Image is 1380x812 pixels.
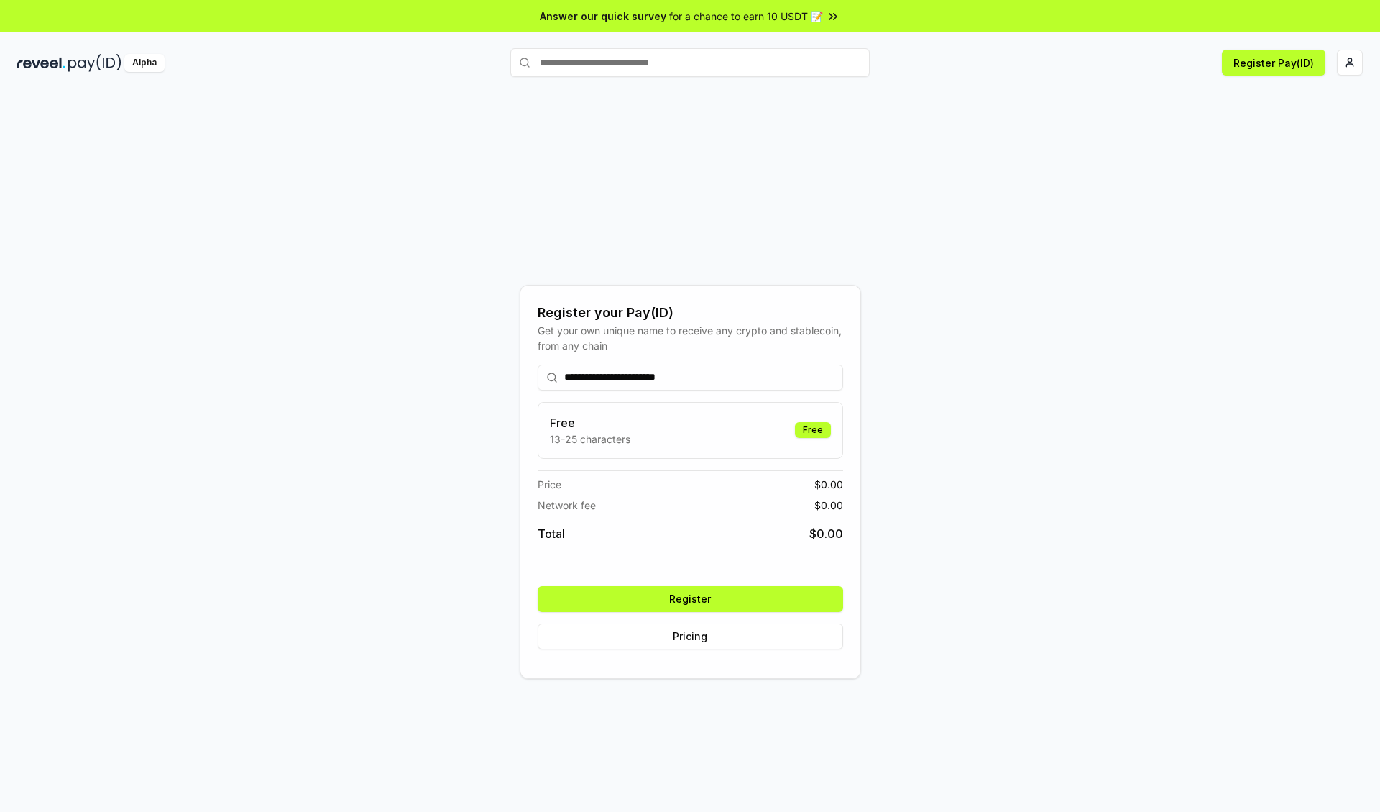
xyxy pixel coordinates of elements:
[17,54,65,72] img: reveel_dark
[1222,50,1325,76] button: Register Pay(ID)
[550,414,630,432] h3: Free
[538,498,596,513] span: Network fee
[68,54,121,72] img: pay_id
[809,525,843,542] span: $ 0.00
[124,54,165,72] div: Alpha
[538,323,843,353] div: Get your own unique name to receive any crypto and stablecoin, from any chain
[538,525,565,542] span: Total
[550,432,630,447] p: 13-25 characters
[538,624,843,649] button: Pricing
[538,586,843,612] button: Register
[538,477,561,492] span: Price
[669,9,823,24] span: for a chance to earn 10 USDT 📝
[538,303,843,323] div: Register your Pay(ID)
[795,422,831,438] div: Free
[814,498,843,513] span: $ 0.00
[814,477,843,492] span: $ 0.00
[540,9,666,24] span: Answer our quick survey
